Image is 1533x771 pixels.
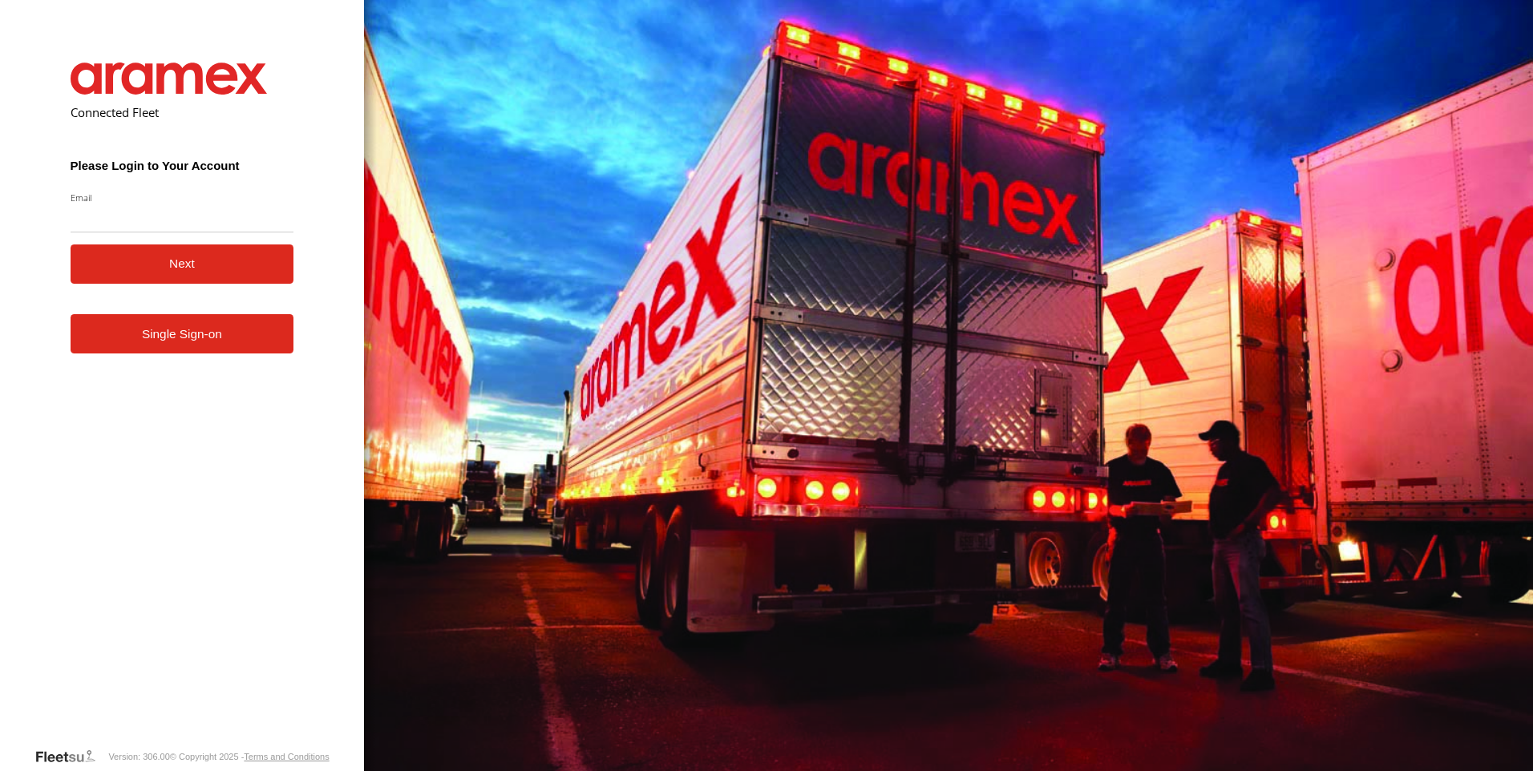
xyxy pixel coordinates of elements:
div: Version: 306.00 [108,752,169,761]
a: Visit our Website [34,749,108,765]
a: Terms and Conditions [244,752,329,761]
h3: Please Login to Your Account [71,159,294,172]
button: Next [71,244,294,284]
div: © Copyright 2025 - [170,752,330,761]
img: Aramex [71,63,268,95]
a: Single Sign-on [71,314,294,353]
label: Email [71,192,294,204]
h2: Connected Fleet [71,104,294,120]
